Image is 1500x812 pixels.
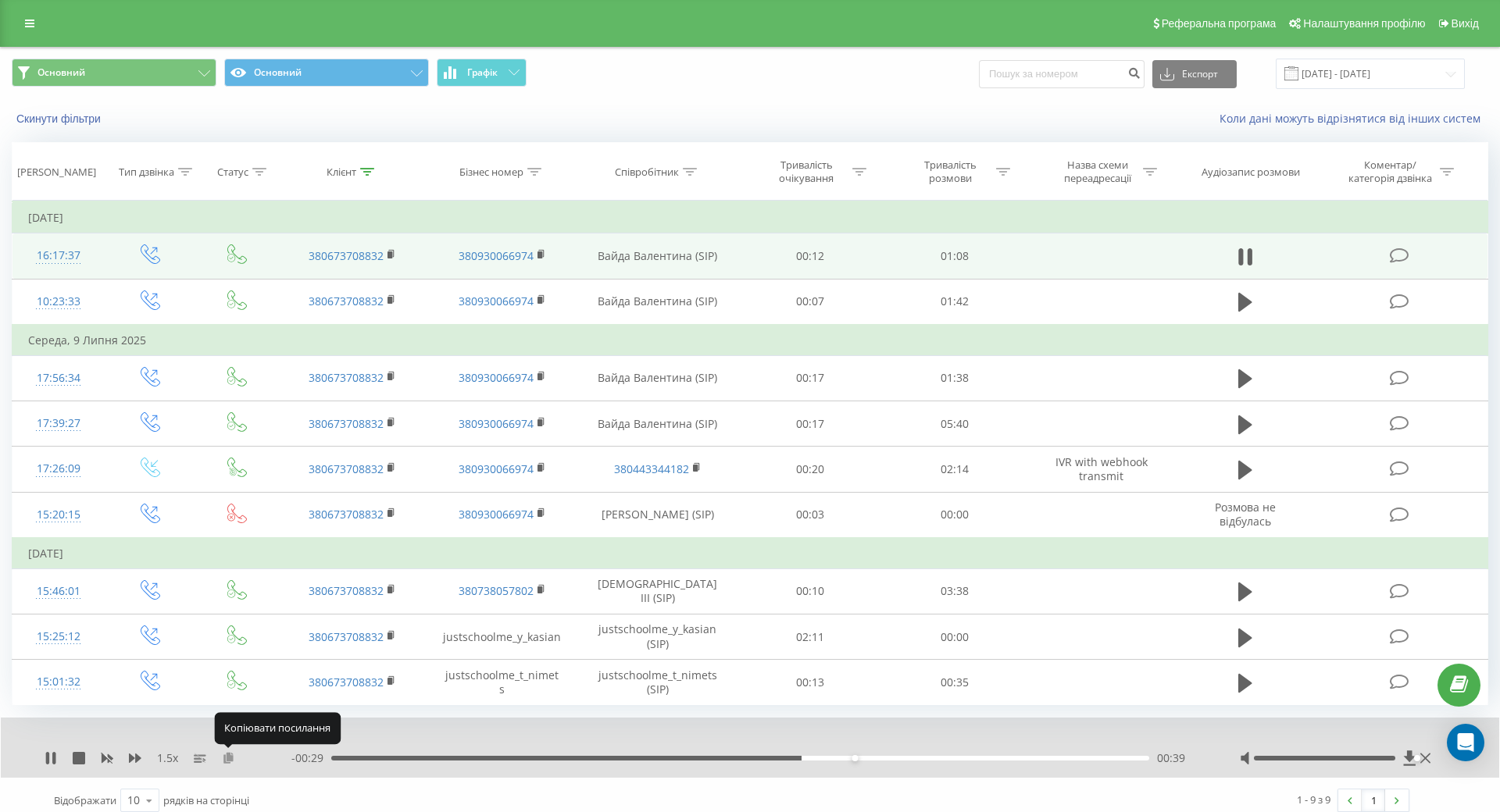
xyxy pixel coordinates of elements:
div: Клієнт [327,166,356,179]
td: 00:35 [882,660,1026,705]
div: Тип дзвінка [119,166,174,179]
td: 00:12 [738,233,882,279]
td: 02:14 [882,447,1026,492]
button: Основний [12,59,216,87]
div: Коментар/категорія дзвінка [1345,158,1436,185]
a: 380930066974 [459,416,534,431]
td: [PERSON_NAME] (SIP) [577,492,738,538]
span: Основний [37,66,85,79]
a: 380673708832 [309,675,384,689]
td: Вайда Валентина (SIP) [577,233,738,279]
span: Розмова не відбулась [1215,500,1276,529]
button: Основний [224,59,429,87]
td: 00:00 [882,614,1026,660]
a: 380673708832 [309,629,384,644]
td: 00:20 [738,447,882,492]
td: [DEMOGRAPHIC_DATA] III (SIP) [577,568,738,614]
span: Вихід [1452,17,1479,30]
td: justschoolme_y_kasian [427,614,577,660]
a: 380738057802 [459,583,534,598]
td: 00:10 [738,568,882,614]
span: Графік [467,67,498,78]
td: Вайда Валентина (SIP) [577,279,738,325]
button: Скинути фільтри [12,112,109,126]
div: 10 [127,792,140,808]
a: 380673708832 [309,583,384,598]
button: Експорт [1152,60,1237,88]
a: 380673708832 [309,248,384,263]
a: 380930066974 [459,294,534,308]
div: Open Intercom Messenger [1447,724,1484,761]
div: 17:26:09 [28,454,89,484]
span: Налаштування профілю [1303,17,1425,30]
td: justschoolme_y_kasian (SIP) [577,614,738,660]
td: justschoolme_t_nimets (SIP) [577,660,738,705]
span: рядків на сторінці [163,793,249,807]
td: 00:03 [738,492,882,538]
div: 17:56:34 [28,363,89,394]
td: 00:00 [882,492,1026,538]
a: 380673708832 [309,461,384,476]
td: Вайда Валентина (SIP) [577,355,738,401]
td: Вайда Валентина (SIP) [577,401,738,447]
td: 00:17 [738,355,882,401]
td: Середа, 9 Липня 2025 [12,325,1488,356]
div: 15:01:32 [28,667,89,697]
td: 02:11 [738,614,882,660]
td: [DATE] [12,538,1488,569]
div: Статус [217,166,248,179]
span: Реферальна програма [1162,17,1277,30]
button: Графік [437,59,527,87]
span: 00:39 [1157,750,1185,766]
a: 380930066974 [459,461,534,476]
td: 01:38 [882,355,1026,401]
span: - 00:29 [291,750,331,766]
div: 16:17:37 [28,240,89,271]
td: [DATE] [12,202,1488,233]
td: 00:17 [738,401,882,447]
td: 00:07 [738,279,882,325]
td: 01:42 [882,279,1026,325]
div: 15:25:12 [28,621,89,652]
span: 1.5 x [157,750,178,766]
td: justschoolme_t_nimets [427,660,577,705]
a: 380673708832 [309,416,384,431]
div: Тривалість очікування [765,158,848,185]
td: IVR with webhook transmit [1027,447,1177,492]
div: 17:39:27 [28,408,89,439]
td: 05:40 [882,401,1026,447]
input: Пошук за номером [979,60,1145,88]
div: [PERSON_NAME] [17,166,96,179]
a: 380930066974 [459,370,534,385]
div: Accessibility label [1414,755,1420,761]
td: 03:38 [882,568,1026,614]
div: 15:20:15 [28,500,89,530]
a: Коли дані можуть відрізнятися вiд інших систем [1220,111,1488,126]
a: 380930066974 [459,507,534,522]
td: 00:13 [738,660,882,705]
div: Бізнес номер [459,166,523,179]
div: Accessibility label [852,755,858,761]
div: 10:23:33 [28,287,89,317]
a: 380443344182 [614,461,689,476]
a: 1 [1362,789,1385,811]
td: 01:08 [882,233,1026,279]
div: Аудіозапис розмови [1202,166,1300,179]
span: Відображати [54,793,116,807]
a: 380930066974 [459,248,534,263]
div: Назва схеми переадресації [1055,158,1139,185]
div: 15:46:01 [28,576,89,607]
div: 1 - 9 з 9 [1297,792,1330,807]
a: 380673708832 [309,370,384,385]
div: Тривалість розмови [909,158,992,185]
a: 380673708832 [309,294,384,308]
div: Співробітник [615,166,679,179]
div: Копіювати посилання [214,713,341,744]
a: 380673708832 [309,507,384,522]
